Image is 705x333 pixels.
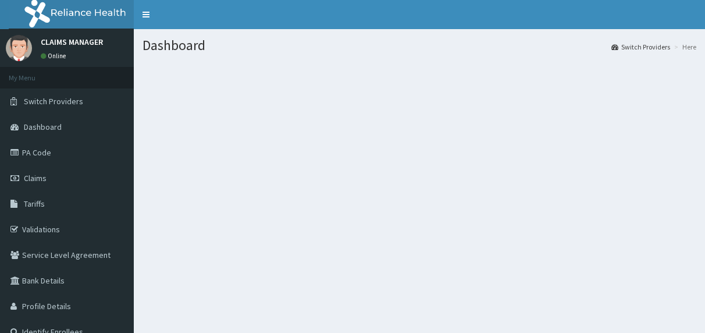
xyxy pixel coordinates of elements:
[24,96,83,107] span: Switch Providers
[143,38,696,53] h1: Dashboard
[6,35,32,61] img: User Image
[41,52,69,60] a: Online
[24,122,62,132] span: Dashboard
[41,38,103,46] p: CLAIMS MANAGER
[611,42,670,52] a: Switch Providers
[24,199,45,209] span: Tariffs
[24,173,47,183] span: Claims
[671,42,696,52] li: Here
